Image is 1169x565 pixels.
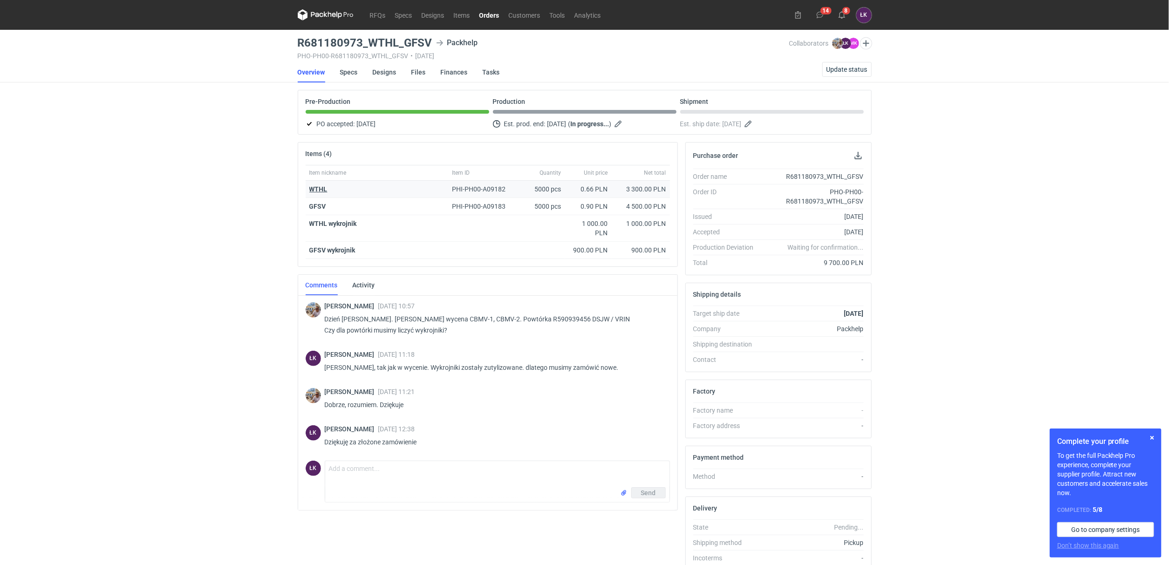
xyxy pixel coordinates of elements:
h2: Factory [693,388,716,395]
p: Dobrze, rozumiem. Dziękuje [325,399,663,410]
span: Collaborators [789,40,828,47]
div: Packhelp [436,37,478,48]
a: Orders [475,9,504,20]
strong: GFSV [309,203,326,210]
div: 1 000.00 PLN [569,219,608,238]
a: Go to company settings [1057,522,1154,537]
span: [PERSON_NAME] [325,351,378,358]
strong: [DATE] [844,310,863,317]
div: R681180973_WTHL_GFSV [761,172,864,181]
div: [DATE] [761,227,864,237]
div: - [761,406,864,415]
h2: Payment method [693,454,744,461]
div: - [761,421,864,430]
button: Update status [822,62,872,77]
div: [DATE] [761,212,864,221]
button: 8 [834,7,849,22]
div: 900.00 PLN [569,245,608,255]
h1: Complete your profile [1057,436,1154,447]
span: Item nickname [309,169,347,177]
div: Method [693,472,761,481]
button: Don’t show this again [1057,541,1119,550]
div: Target ship date [693,309,761,318]
div: Michał Palasek [306,388,321,403]
span: [DATE] 10:57 [378,302,415,310]
span: [DATE] [723,118,742,129]
span: [PERSON_NAME] [325,388,378,395]
div: Pickup [761,538,864,547]
div: Accepted [693,227,761,237]
a: Tasks [483,62,500,82]
p: Shipment [680,98,709,105]
h3: R681180973_WTHL_GFSV [298,37,432,48]
div: 4 500.00 PLN [615,202,666,211]
div: PHO-PH00-R681180973_WTHL_GFSV [761,187,864,206]
a: RFQs [365,9,390,20]
div: Incoterms [693,553,761,563]
div: Issued [693,212,761,221]
a: Finances [441,62,468,82]
span: [DATE] 12:38 [378,425,415,433]
span: [DATE] [357,118,376,129]
img: Michał Palasek [306,302,321,318]
span: [DATE] 11:18 [378,351,415,358]
a: Specs [340,62,358,82]
div: 3 300.00 PLN [615,184,666,194]
div: Packhelp [761,324,864,334]
em: Pending... [834,524,863,531]
figcaption: ŁK [306,425,321,441]
h2: Delivery [693,504,718,512]
div: PHO-PH00-R681180973_WTHL_GFSV [DATE] [298,52,789,60]
div: Total [693,258,761,267]
strong: GFSV wykrojnik [309,246,355,254]
h2: Purchase order [693,152,738,159]
figcaption: ŁK [306,351,321,366]
div: Factory address [693,421,761,430]
div: - [761,472,864,481]
a: Activity [353,275,375,295]
div: Completed: [1057,505,1154,515]
a: Comments [306,275,338,295]
figcaption: MK [848,38,859,49]
em: Waiting for confirmation... [787,243,863,252]
a: Tools [545,9,570,20]
a: Files [411,62,426,82]
div: 5000 pcs [519,198,565,215]
img: Michał Palasek [832,38,843,49]
div: PHI-PH00-A09182 [452,184,515,194]
div: Shipping destination [693,340,761,349]
a: Analytics [570,9,606,20]
a: Customers [504,9,545,20]
button: ŁK [856,7,872,23]
span: • [411,52,413,60]
p: To get the full Packhelp Pro experience, complete your supplier profile. Attract new customers an... [1057,451,1154,497]
strong: In progress... [571,120,609,128]
h2: Items (4) [306,150,332,157]
button: Download PO [853,150,864,161]
p: Pre-Production [306,98,351,105]
div: Order name [693,172,761,181]
button: Edit collaborators [860,37,872,49]
span: Net total [644,169,666,177]
button: Skip for now [1147,432,1158,443]
em: ) [609,120,612,128]
div: State [693,523,761,532]
p: Production [493,98,526,105]
div: Contact [693,355,761,364]
a: Designs [373,62,397,82]
span: Send [641,490,656,496]
a: WTHL [309,185,328,193]
button: Edit estimated shipping date [744,118,755,129]
span: Item ID [452,169,470,177]
div: 1 000.00 PLN [615,219,666,228]
figcaption: ŁK [306,461,321,476]
div: PHI-PH00-A09183 [452,202,515,211]
span: [DATE] [547,118,567,129]
button: Edit estimated production end date [614,118,625,129]
a: Overview [298,62,325,82]
div: - [761,355,864,364]
strong: WTHL wykrojnik [309,220,357,227]
div: Łukasz Kowalski [306,351,321,366]
div: 900.00 PLN [615,245,666,255]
